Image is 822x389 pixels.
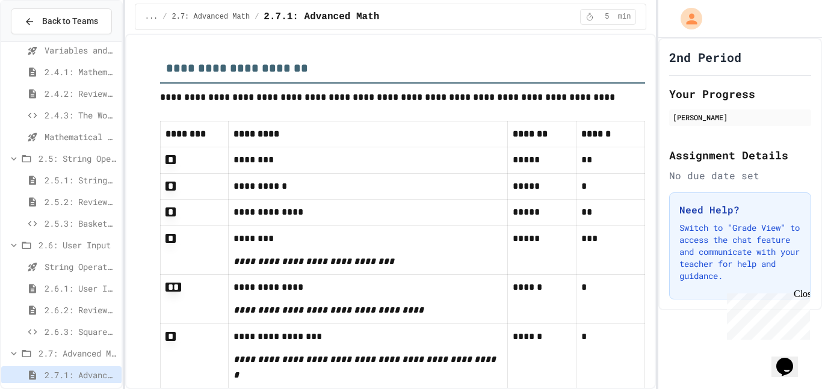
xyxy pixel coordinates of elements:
iframe: chat widget [722,289,810,340]
button: Back to Teams [11,8,112,34]
span: ... [145,12,158,22]
span: 2.4.2: Review - Mathematical Operators [45,87,117,100]
span: min [618,12,631,22]
p: Switch to "Grade View" to access the chat feature and communicate with your teacher for help and ... [679,222,801,282]
span: Variables and Data types - Quiz [45,44,117,57]
span: 2.7.1: Advanced Math [45,369,117,381]
span: 2.4.3: The World's Worst [PERSON_NAME] Market [45,109,117,121]
span: 5 [598,12,617,22]
span: 2.5.3: Basketballs and Footballs [45,217,117,230]
span: 2.6.2: Review - User Input [45,304,117,316]
span: 2.7: Advanced Math [172,12,250,22]
span: 2.4.1: Mathematical Operators [45,66,117,78]
div: No due date set [669,168,811,183]
span: Back to Teams [42,15,98,28]
span: 2.7: Advanced Math [39,347,117,360]
span: 2.5.1: String Operators [45,174,117,186]
div: My Account [668,5,705,32]
span: / [255,12,259,22]
span: 2.6.1: User Input [45,282,117,295]
span: 2.6.3: Squares and Circles [45,325,117,338]
div: [PERSON_NAME] [673,112,808,123]
h3: Need Help? [679,203,801,217]
span: 2.6: User Input [39,239,117,251]
span: Mathematical Operators - Quiz [45,130,117,143]
div: Chat with us now!Close [5,5,83,76]
h1: 2nd Period [669,49,741,66]
h2: Your Progress [669,85,811,102]
span: String Operators - Quiz [45,260,117,273]
span: 2.7.1: Advanced Math [264,10,379,24]
span: / [162,12,167,22]
h2: Assignment Details [669,147,811,164]
span: 2.5.2: Review - String Operators [45,195,117,208]
span: 2.5: String Operators [39,152,117,165]
iframe: chat widget [771,341,810,377]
